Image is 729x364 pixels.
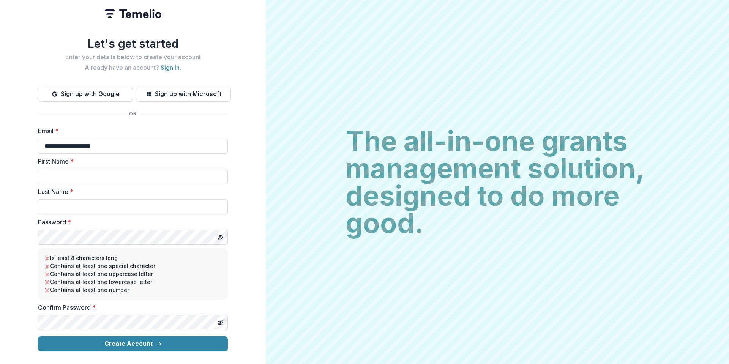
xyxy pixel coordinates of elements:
[44,270,222,278] li: Contains at least one uppercase letter
[214,231,226,243] button: Toggle password visibility
[38,87,133,102] button: Sign up with Google
[38,303,223,312] label: Confirm Password
[161,64,180,71] a: Sign in
[38,157,223,166] label: First Name
[214,317,226,329] button: Toggle password visibility
[38,64,228,71] h2: Already have an account? .
[38,187,223,196] label: Last Name
[38,54,228,61] h2: Enter your details below to create your account
[44,286,222,294] li: Contains at least one number
[44,278,222,286] li: Contains at least one lowercase letter
[38,336,228,351] button: Create Account
[38,37,228,50] h1: Let's get started
[38,126,223,136] label: Email
[136,87,231,102] button: Sign up with Microsoft
[44,254,222,262] li: Is least 8 characters long
[38,217,223,227] label: Password
[104,9,161,18] img: Temelio
[44,262,222,270] li: Contains at least one special character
